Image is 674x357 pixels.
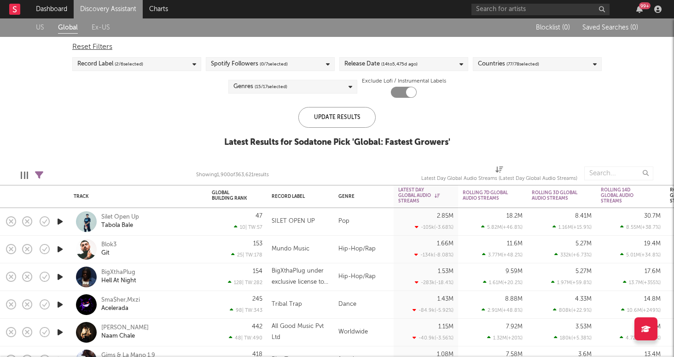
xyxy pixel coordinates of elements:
a: Ex-US [92,22,110,34]
div: All Good Music Pvt Ltd [272,321,329,343]
div: Spotify Followers [211,59,288,70]
div: Reset Filters [72,42,602,53]
div: Record Label [272,194,315,199]
div: Hip-Hop/Rap [334,236,394,263]
div: Release Date [344,59,418,70]
div: 10.6M ( +249 % ) [621,307,661,313]
div: 30.7M [644,213,661,219]
div: Worldwide [334,319,394,346]
div: 808k ( +22.9 % ) [553,307,592,313]
div: Tribal Trap [272,299,302,310]
div: Sma$her,Mxzi [101,296,140,304]
div: -84.9k ( -5.92 % ) [413,307,453,313]
div: Mundo Music [272,244,309,255]
div: 4.33M [575,296,592,302]
div: 2.85M [437,213,453,219]
div: 48 | TW: 490 [212,335,262,341]
label: Exclude Lofi / Instrumental Labels [362,76,446,87]
a: Naam Chale [101,332,135,340]
div: -105k ( -3.68 % ) [415,224,453,230]
span: ( 2 / 6 selected) [115,59,143,70]
div: 8.88M [505,296,523,302]
a: Global [58,22,78,34]
div: 1.15M [438,324,453,330]
div: Record Label [77,59,143,70]
div: 8.41M [575,213,592,219]
div: 128 | TW: 282 [212,280,262,286]
div: BigXthaPlug under exclusive license to UnitedMasters LLC [272,266,329,288]
div: 153 [253,241,262,247]
div: Latest Results for Sodatone Pick ' Global: Fastest Growers ' [224,137,450,148]
div: 8.55M ( +38.7 % ) [620,224,661,230]
div: Hip-Hop/Rap [334,263,394,291]
a: Silet Open Up [101,213,139,221]
div: 180k ( +5.38 % ) [554,335,592,341]
div: Edit Columns [21,162,28,189]
div: 25 | TW: 178 [212,252,262,258]
span: Saved Searches [582,24,638,31]
a: Tabola Bale [101,221,133,230]
input: Search... [584,167,653,180]
div: -283k ( -18.4 % ) [415,280,453,286]
div: 245 [252,296,262,302]
div: 154 [253,268,262,274]
div: 442 [252,324,262,330]
div: 1.97M ( +59.8 % ) [551,280,592,286]
div: 98 | TW: 343 [212,307,262,313]
div: 10 | TW: 57 [212,224,262,230]
div: -40.9k ( -3.56 % ) [413,335,453,341]
button: Saved Searches (0) [580,24,638,31]
div: Latest Day Global Audio Streams [398,187,440,204]
div: 99 + [639,2,651,9]
div: Blok3 [101,241,116,249]
div: 3.53M [575,324,592,330]
span: ( 0 / 7 selected) [260,59,288,70]
span: ( 14 to 5,475 d ago) [381,59,418,70]
div: Pop [334,208,394,236]
div: 5.27M [575,241,592,247]
div: 9.59M [505,268,523,274]
div: 1.43M [437,296,453,302]
div: 5.01M ( +34.8 % ) [620,252,661,258]
div: Showing 1,900 of 363,621 results [196,170,269,181]
a: Hell At Night [101,277,136,285]
div: 13.7M ( +355 % ) [623,280,661,286]
div: 47 [256,213,262,219]
span: ( 0 ) [630,24,638,31]
div: Countries [478,59,539,70]
button: 99+ [636,6,643,13]
div: Track [74,194,198,199]
div: 332k ( +6.73 % ) [554,252,592,258]
div: Dance [334,291,394,319]
a: Git [101,249,110,257]
div: 1.32M ( +20 % ) [487,335,523,341]
a: BigXthaPlug [101,268,135,277]
div: 1.53M [438,268,453,274]
div: 1.61M ( +20.2 % ) [483,280,523,286]
div: Genres [233,81,287,92]
div: Latest Day Global Audio Streams (Latest Day Global Audio Streams) [421,173,577,184]
span: ( 0 ) [562,24,570,31]
div: 5.27M [575,268,592,274]
div: 18.2M [506,213,523,219]
a: Acelerada [101,304,128,313]
a: [PERSON_NAME] [101,324,149,332]
div: 17.6M [645,268,661,274]
span: ( 15 / 17 selected) [255,81,287,92]
span: ( 77 / 78 selected) [506,59,539,70]
div: 11.6M [507,241,523,247]
div: 14.8M [644,296,661,302]
div: Global Building Rank [212,190,249,201]
div: Rolling 3D Global Audio Streams [532,190,578,201]
div: SILET OPEN UP [272,216,315,227]
div: Showing 1,900 of 363,621 results [196,162,269,189]
div: 7.92M [506,324,523,330]
div: Filters(5 filters active) [35,162,43,189]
